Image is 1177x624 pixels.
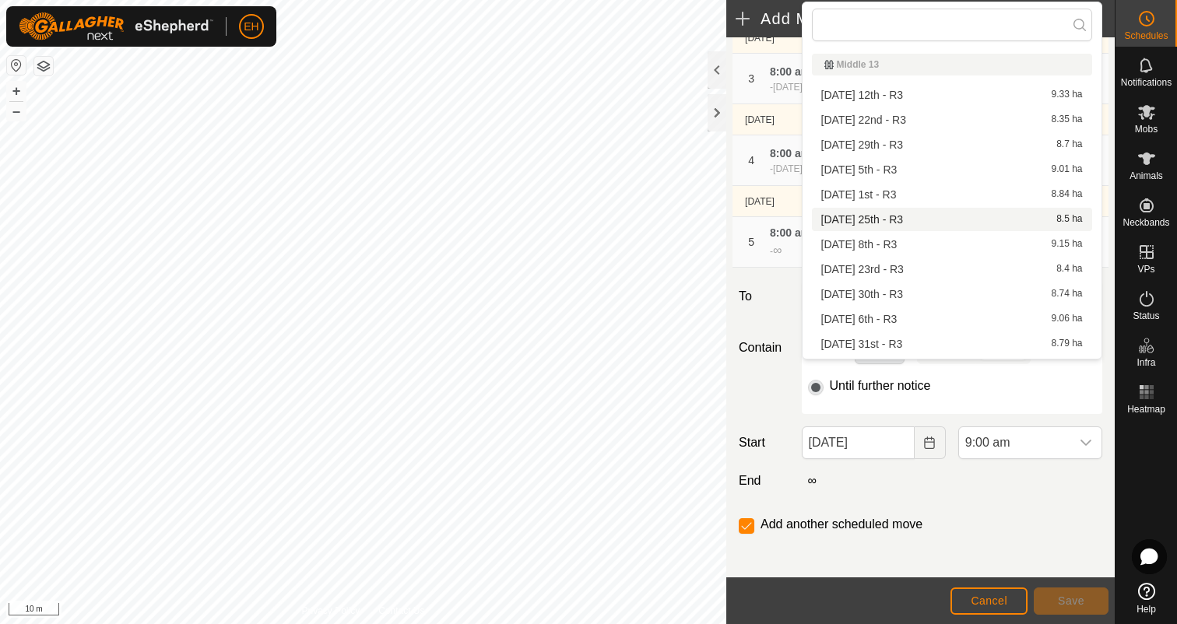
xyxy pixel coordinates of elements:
[770,147,810,160] span: 8:00 am
[1056,139,1082,150] span: 8.7 ha
[1056,214,1082,225] span: 8.5 ha
[19,12,213,40] img: Gallagher Logo
[1058,594,1084,607] span: Save
[7,56,26,75] button: Reset Map
[745,114,775,125] span: [DATE]
[821,338,903,349] span: [DATE] 31st - R3
[1133,311,1159,321] span: Status
[1123,218,1169,227] span: Neckbands
[821,264,904,275] span: [DATE] 23rd - R3
[770,162,838,176] div: -
[1051,314,1082,324] span: 9.06 ha
[821,114,906,125] span: [DATE] 22nd - R3
[824,60,1080,69] div: Middle 13
[1137,358,1155,367] span: Infra
[733,472,795,490] label: End
[812,233,1092,256] li: Monday 8th - R3
[761,518,922,531] label: Add another scheduled move
[770,226,810,239] span: 8:00 am
[1034,587,1108,615] button: Save
[770,65,810,78] span: 8:00 am
[733,338,795,357] label: Contain
[34,57,53,75] button: Map Layers
[736,9,1036,28] h2: Add Move
[812,83,1092,107] li: Friday 12th - R3
[733,433,795,452] label: Start
[1051,289,1082,300] span: 8.74 ha
[1137,605,1156,614] span: Help
[1051,164,1082,175] span: 9.01 ha
[915,426,946,459] button: Choose Date
[745,33,775,44] span: [DATE]
[1124,31,1168,40] span: Schedules
[812,208,1092,231] li: Monday 25th - R3
[1130,171,1163,181] span: Animals
[244,19,258,35] span: EH
[812,282,1092,306] li: Saturday 30th - R3
[821,89,904,100] span: [DATE] 12th - R3
[821,189,897,200] span: [DATE] 1st - R3
[748,154,754,167] span: 4
[959,427,1070,458] span: 9:00 am
[1051,338,1082,349] span: 8.79 ha
[1056,264,1082,275] span: 8.4 ha
[1051,114,1082,125] span: 8.35 ha
[7,82,26,100] button: +
[971,594,1007,607] span: Cancel
[812,183,1092,206] li: Monday 1st - R3
[821,164,898,175] span: [DATE] 5th - R3
[1137,265,1154,274] span: VPs
[1070,427,1101,458] div: dropdown trigger
[821,139,904,150] span: [DATE] 29th - R3
[821,239,898,250] span: [DATE] 8th - R3
[301,604,360,618] a: Privacy Policy
[745,196,775,207] span: [DATE]
[1135,124,1158,134] span: Mobs
[812,307,1092,331] li: Saturday 6th - R3
[7,102,26,121] button: –
[830,380,931,392] label: Until further notice
[1051,189,1082,200] span: 8.84 ha
[1116,577,1177,620] a: Help
[770,80,838,94] div: -
[802,474,823,487] label: ∞
[812,258,1092,281] li: Saturday 23rd - R3
[950,587,1028,615] button: Cancel
[748,72,754,85] span: 3
[378,604,424,618] a: Contact Us
[812,357,1092,380] li: Sunday 7th - R3
[773,163,838,174] span: [DATE] 8:00 am
[773,82,838,93] span: [DATE] 8:00 am
[773,244,782,257] span: ∞
[770,241,782,260] div: -
[748,236,754,248] span: 5
[812,158,1092,181] li: Friday 5th - R3
[1051,89,1082,100] span: 9.33 ha
[821,214,904,225] span: [DATE] 25th - R3
[1121,78,1172,87] span: Notifications
[821,314,898,324] span: [DATE] 6th - R3
[812,133,1092,156] li: Friday 29th - R3
[821,289,904,300] span: [DATE] 30th - R3
[1051,239,1082,250] span: 9.15 ha
[812,332,1092,356] li: Sunday 31st - R3
[1127,405,1165,414] span: Heatmap
[733,280,795,313] label: To
[812,108,1092,131] li: Friday 22nd - R3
